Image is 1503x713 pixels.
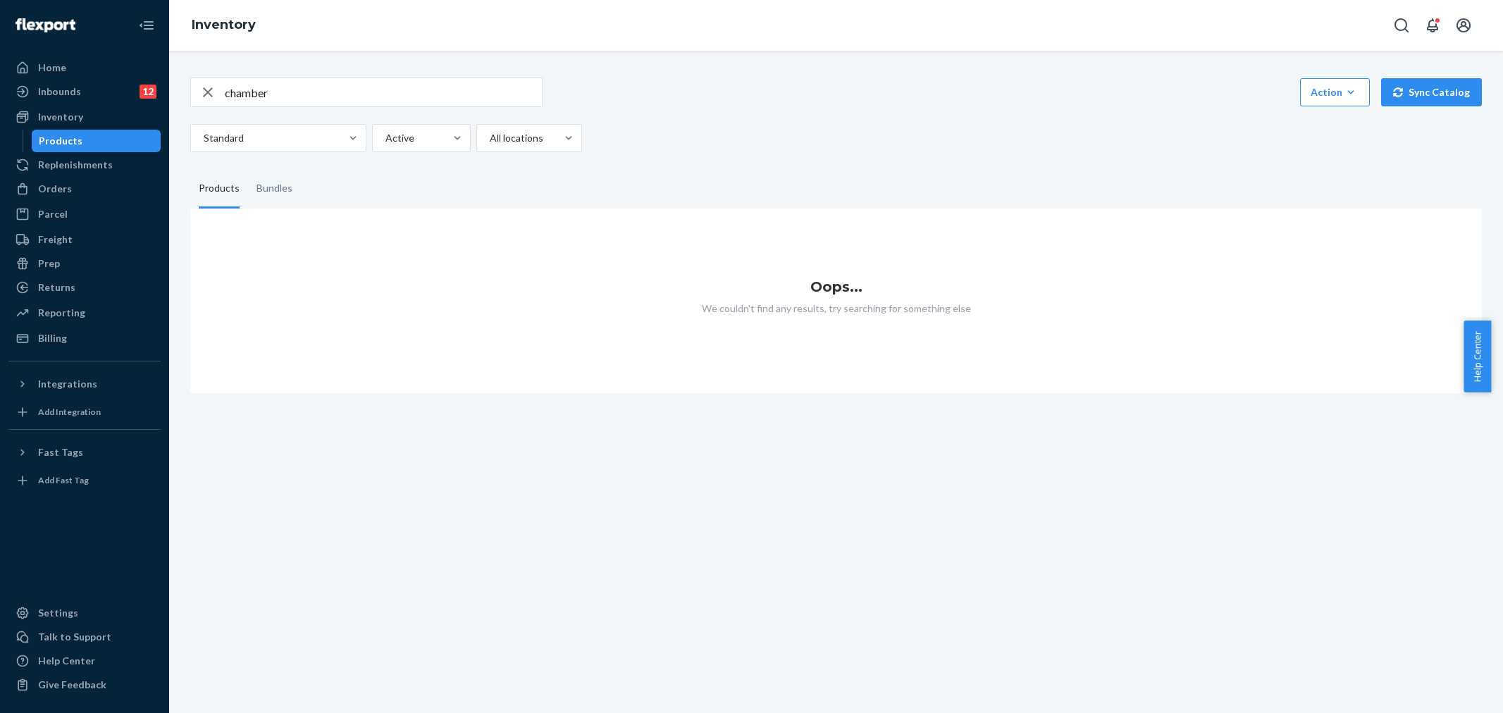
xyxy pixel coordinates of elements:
div: Talk to Support [38,630,111,644]
div: Give Feedback [38,678,106,692]
div: Prep [38,256,60,271]
input: Search inventory by name or sku [225,78,542,106]
h1: Oops... [190,279,1482,294]
a: Help Center [8,650,161,672]
div: Bundles [256,169,292,209]
p: We couldn't find any results, try searching for something else [190,302,1482,316]
div: Inventory [38,110,83,124]
a: Settings [8,602,161,624]
div: Add Fast Tag [38,474,89,486]
div: Products [39,134,82,148]
a: Add Fast Tag [8,469,161,492]
div: Home [38,61,66,75]
button: Action [1300,78,1370,106]
a: Home [8,56,161,79]
div: 12 [140,85,156,99]
div: Orders [38,182,72,196]
div: Fast Tags [38,445,83,459]
input: All locations [488,131,490,145]
div: Replenishments [38,158,113,172]
a: Add Integration [8,401,161,423]
div: Parcel [38,207,68,221]
a: Replenishments [8,154,161,176]
div: Add Integration [38,406,101,418]
a: Inventory [192,17,256,32]
a: Inventory [8,106,161,128]
button: Fast Tags [8,441,161,464]
div: Help Center [38,654,95,668]
a: Parcel [8,203,161,225]
a: Returns [8,276,161,299]
button: Close Navigation [132,11,161,39]
input: Standard [202,131,204,145]
button: Give Feedback [8,674,161,696]
div: Billing [38,331,67,345]
ol: breadcrumbs [180,5,267,46]
button: Open notifications [1418,11,1447,39]
div: Products [199,169,240,209]
button: Sync Catalog [1381,78,1482,106]
input: Active [384,131,385,145]
div: Action [1311,85,1359,99]
a: Inbounds12 [8,80,161,103]
a: Orders [8,178,161,200]
a: Talk to Support [8,626,161,648]
button: Help Center [1464,321,1491,392]
div: Inbounds [38,85,81,99]
a: Prep [8,252,161,275]
a: Billing [8,327,161,349]
div: Reporting [38,306,85,320]
img: Flexport logo [16,18,75,32]
a: Freight [8,228,161,251]
button: Integrations [8,373,161,395]
button: Open Search Box [1387,11,1416,39]
button: Open account menu [1449,11,1478,39]
a: Products [32,130,161,152]
div: Freight [38,232,73,247]
div: Settings [38,606,78,620]
div: Integrations [38,377,97,391]
div: Returns [38,280,75,294]
a: Reporting [8,302,161,324]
